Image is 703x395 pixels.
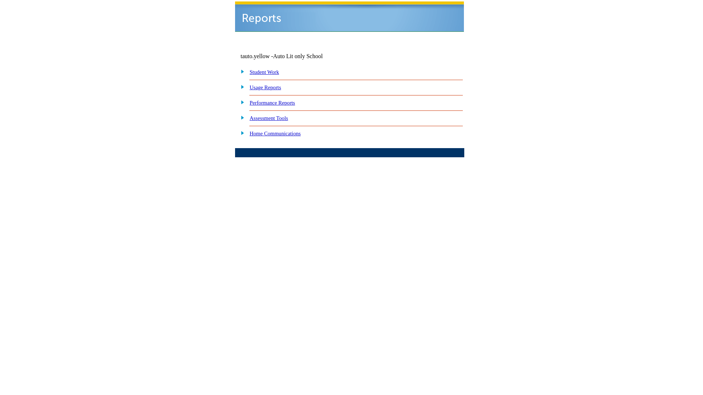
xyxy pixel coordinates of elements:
[237,68,245,75] img: plus.gif
[250,115,288,121] a: Assessment Tools
[241,53,375,60] td: tauto.yellow -
[237,129,245,136] img: plus.gif
[235,1,464,32] img: header
[250,131,301,136] a: Home Communications
[250,100,295,106] a: Performance Reports
[273,53,323,59] nobr: Auto Lit only School
[237,83,245,90] img: plus.gif
[237,114,245,121] img: plus.gif
[237,99,245,105] img: plus.gif
[250,84,281,90] a: Usage Reports
[250,69,279,75] a: Student Work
